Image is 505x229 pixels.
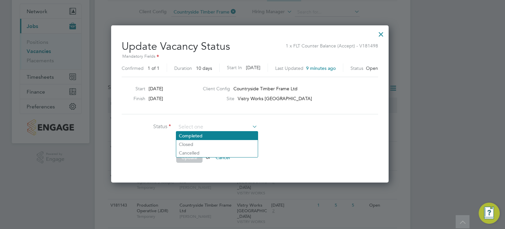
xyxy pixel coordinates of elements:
[196,65,212,71] span: 10 days
[233,86,298,92] span: Countryside Timber Frame Ltd
[122,65,144,71] label: Confirmed
[149,96,163,101] span: [DATE]
[119,96,145,101] label: Finish
[227,64,242,72] label: Start In
[203,96,234,101] label: Site
[148,65,159,71] span: 1 of 1
[306,65,336,71] span: 9 minutes ago
[122,53,378,60] div: Mandatory Fields
[176,149,258,157] li: Cancelled
[149,86,163,92] span: [DATE]
[176,122,257,132] input: Select one
[174,65,192,71] label: Duration
[176,131,258,140] li: Completed
[275,65,303,71] label: Last Updated
[119,86,145,92] label: Start
[238,96,312,101] span: Vistry Works [GEOGRAPHIC_DATA]
[203,86,230,92] label: Client Config
[122,123,171,130] label: Status
[479,203,500,224] button: Engage Resource Center
[350,65,363,71] label: Status
[210,152,235,163] button: Cancel
[122,152,319,169] li: or
[286,40,378,49] span: 1 x FLT Counter Balance (Accept) - V181498
[122,35,378,74] h2: Update Vacancy Status
[176,140,258,149] li: Closed
[176,152,203,163] button: Update
[246,65,260,71] span: [DATE]
[366,65,378,71] span: Open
